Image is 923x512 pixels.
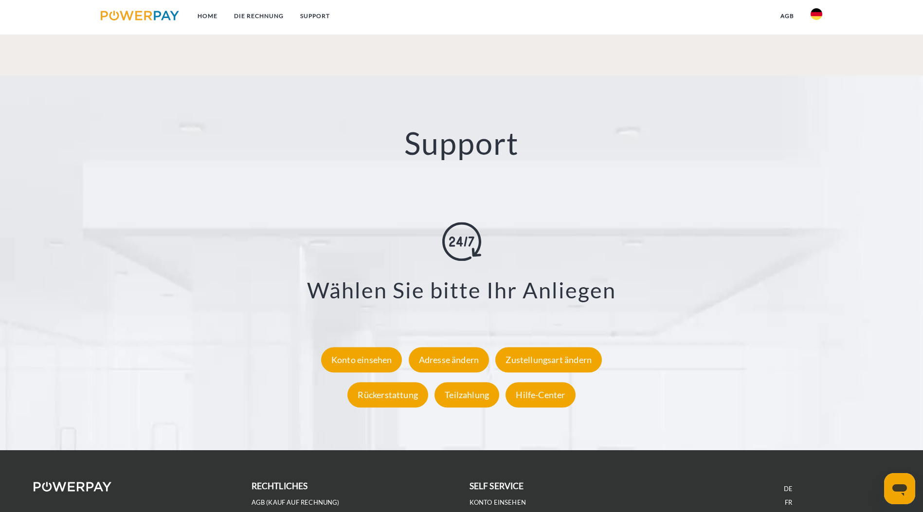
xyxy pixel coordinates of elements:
div: Rückerstattung [347,383,428,408]
b: rechtliches [252,481,308,491]
a: Teilzahlung [432,390,502,401]
a: agb [772,7,802,25]
b: self service [470,481,524,491]
a: Adresse ändern [406,355,492,366]
h2: Support [46,124,877,163]
div: Teilzahlung [434,383,499,408]
a: SUPPORT [292,7,338,25]
div: Zustellungsart ändern [495,347,602,373]
iframe: Schaltfläche zum Öffnen des Messaging-Fensters [884,473,915,504]
a: FR [785,498,792,507]
img: logo-powerpay-white.svg [34,482,112,492]
img: de [811,8,822,20]
a: Zustellungsart ändern [493,355,604,366]
a: AGB (Kauf auf Rechnung) [252,498,340,507]
a: Home [189,7,226,25]
a: DIE RECHNUNG [226,7,292,25]
div: Konto einsehen [321,347,402,373]
div: Hilfe-Center [506,383,575,408]
a: DE [784,485,793,493]
a: Konto einsehen [470,498,526,507]
a: Konto einsehen [319,355,405,366]
a: Rückerstattung [345,390,431,401]
h3: Wählen Sie bitte Ihr Anliegen [58,276,865,304]
img: online-shopping.svg [442,222,481,261]
img: logo-powerpay.svg [101,11,179,20]
a: Hilfe-Center [503,390,578,401]
div: Adresse ändern [409,347,489,373]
